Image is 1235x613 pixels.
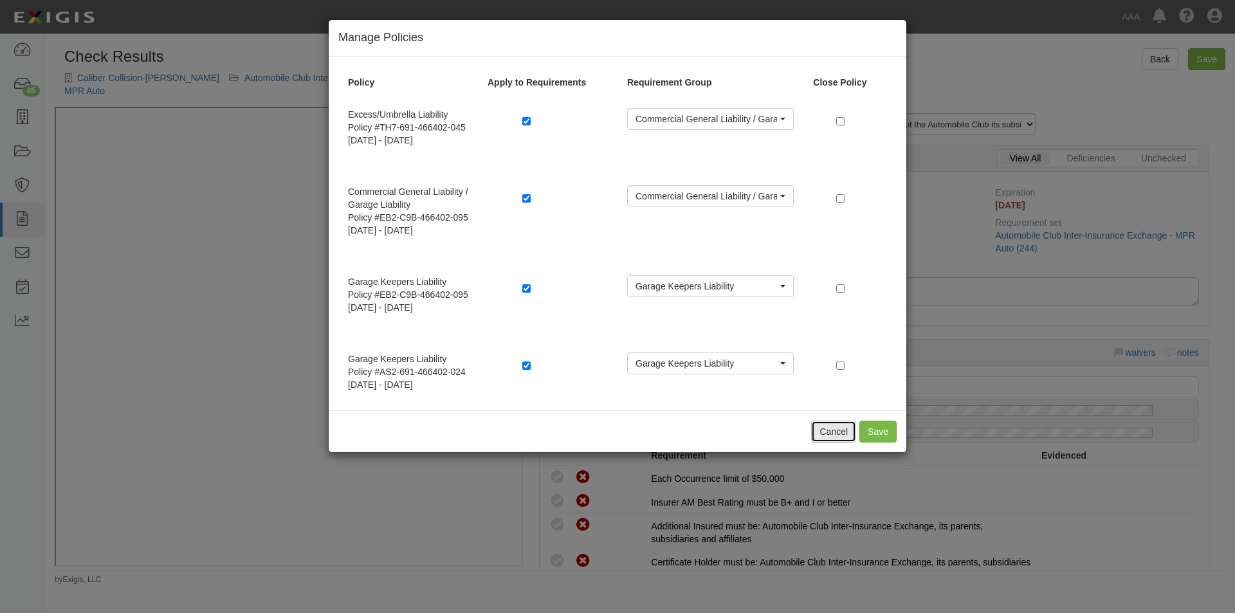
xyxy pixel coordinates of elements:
[627,185,794,207] button: Commercial General Liability / Garage Liability
[636,280,777,293] span: Garage Keepers Liability
[636,357,777,370] span: Garage Keepers Liability
[859,421,897,443] button: Save
[627,275,794,297] button: Garage Keepers Liability
[636,113,777,125] span: Commercial General Liability / Garage Liability
[627,108,794,130] button: Commercial General Liability / Garage Liability
[627,352,794,374] button: Garage Keepers Liability
[811,421,856,443] button: Cancel
[636,190,777,203] span: Commercial General Liability / Garage Liability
